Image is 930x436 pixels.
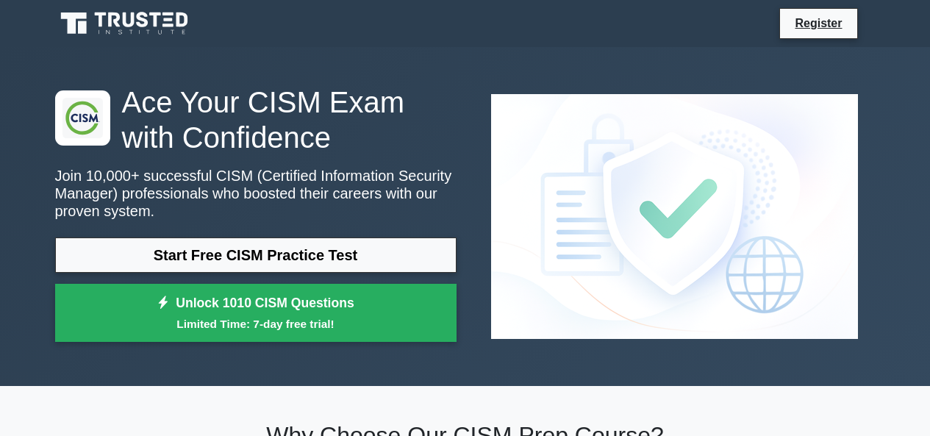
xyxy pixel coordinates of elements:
a: Register [786,14,851,32]
small: Limited Time: 7-day free trial! [74,315,438,332]
a: Unlock 1010 CISM QuestionsLimited Time: 7-day free trial! [55,284,457,343]
p: Join 10,000+ successful CISM (Certified Information Security Manager) professionals who boosted t... [55,167,457,220]
a: Start Free CISM Practice Test [55,237,457,273]
img: CISM (Certified Information Security Manager) Preview [479,82,870,351]
h1: Ace Your CISM Exam with Confidence [55,85,457,155]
